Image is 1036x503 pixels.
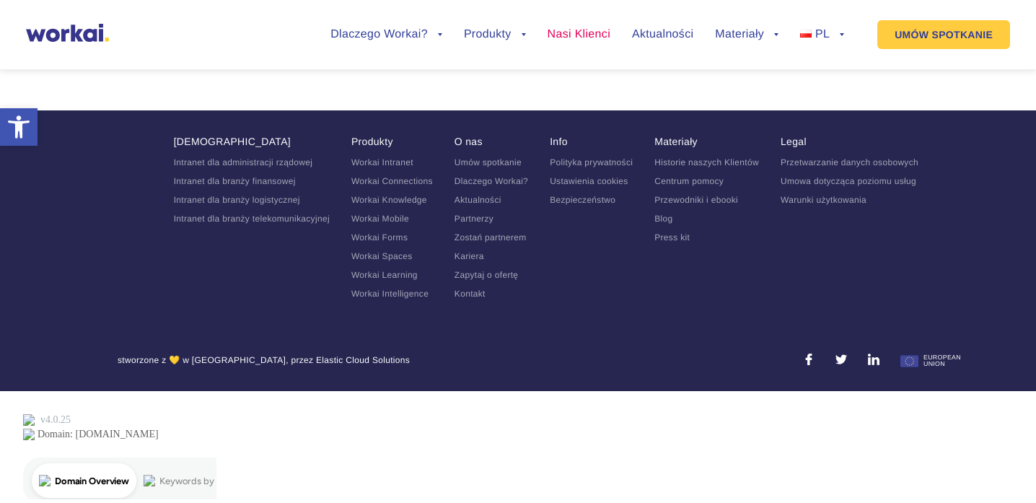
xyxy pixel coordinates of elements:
[351,176,433,186] a: Workai Connections
[877,20,1010,49] a: UMÓW SPOTKANIE
[781,176,916,186] a: Umowa dotycząca poziomu usług
[351,214,409,224] a: Workai Mobile
[351,289,429,299] a: Workai Intelligence
[654,232,690,242] a: Press kit
[781,195,866,205] a: Warunki użytkowania
[351,195,427,205] a: Workai Knowledge
[654,157,759,167] a: Historie naszych Klientów
[23,23,35,35] img: logo_orange.svg
[455,232,527,242] a: Zostań partnerem
[351,157,413,167] a: Workai Intranet
[351,232,408,242] a: Workai Forms
[455,270,519,280] a: Zapytaj o ofertę
[118,354,410,373] div: stworzone z 💛 w [GEOGRAPHIC_DATA], przez Elastic Cloud Solutions
[351,270,418,280] a: Workai Learning
[464,29,526,40] a: Produkty
[781,157,918,167] a: Przetwarzanie danych osobowych
[55,85,129,95] div: Domain Overview
[174,136,291,147] a: [DEMOGRAPHIC_DATA]
[715,29,778,40] a: Materiały
[4,191,13,201] input: wiadomości e-mail
[455,136,483,147] a: O nas
[654,195,738,205] a: Przewodniki i ebooki
[174,176,296,186] a: Intranet dla branży finansowej
[550,176,628,186] a: Ustawienia cookies
[174,157,313,167] a: Intranet dla administracji rządowej
[455,251,484,261] a: Kariera
[159,85,243,95] div: Keywords by Traffic
[550,195,615,205] a: Bezpieczeństwo
[174,214,330,224] a: Intranet dla branży telekomunikacyjnej
[654,176,724,186] a: Centrum pomocy
[174,195,300,205] a: Intranet dla branży logistycznej
[815,28,830,40] span: PL
[548,29,610,40] a: Nasi Klienci
[351,136,393,147] a: Produkty
[455,289,486,299] a: Kontakt
[455,195,501,205] a: Aktualności
[455,176,528,186] a: Dlaczego Workai?
[394,128,471,139] a: Polityką prywatności
[654,136,698,147] a: Materiały
[654,214,672,224] a: Blog
[550,157,633,167] a: Polityka prywatności
[781,136,807,147] a: Legal
[18,190,92,201] p: wiadomości e-mail
[632,29,693,40] a: Aktualności
[252,59,301,74] span: Nazwisko
[144,84,155,95] img: tab_keywords_by_traffic_grey.svg
[285,128,378,139] a: Warunkami użytkowania
[38,38,159,49] div: Domain: [DOMAIN_NAME]
[39,84,51,95] img: tab_domain_overview_orange.svg
[550,136,568,147] a: Info
[455,157,522,167] a: Umów spotkanie
[800,29,844,40] a: PL
[351,251,413,261] a: Workai Spaces
[252,76,498,105] input: Twoje nazwisko
[23,38,35,49] img: website_grey.svg
[455,214,493,224] a: Partnerzy
[330,29,442,40] a: Dlaczego Workai?
[40,23,71,35] div: v 4.0.25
